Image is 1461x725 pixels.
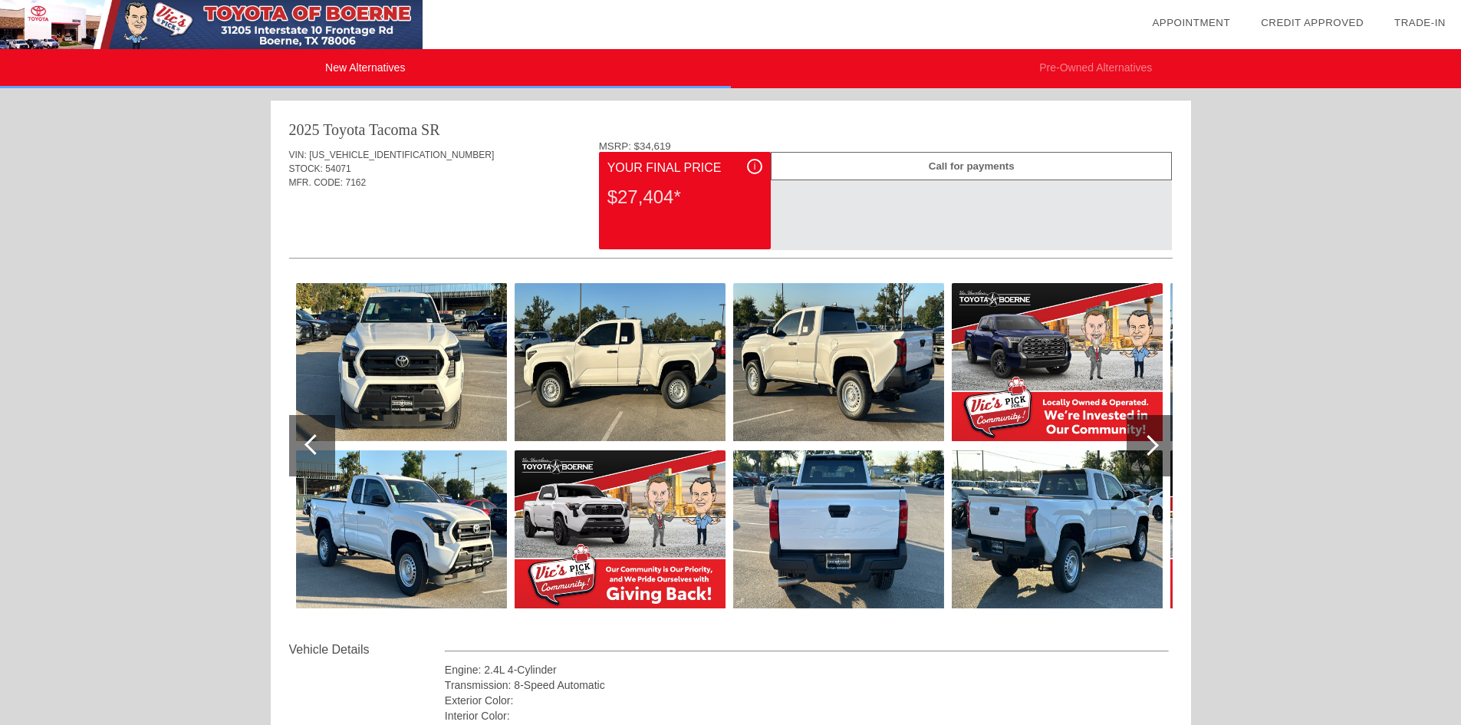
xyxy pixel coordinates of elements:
[747,159,762,174] div: i
[289,150,307,160] span: VIN:
[733,450,944,608] img: image.aspx
[445,662,1170,677] div: Engine: 2.4L 4-Cylinder
[289,163,323,174] span: STOCK:
[289,177,344,188] span: MFR. CODE:
[1152,17,1230,28] a: Appointment
[733,283,944,441] img: image.aspx
[599,140,1173,152] div: MSRP: $34,619
[515,450,726,608] img: image.aspx
[1170,450,1381,608] img: image.aspx
[1261,17,1364,28] a: Credit Approved
[445,693,1170,708] div: Exterior Color:
[289,119,418,140] div: 2025 Toyota Tacoma
[445,708,1170,723] div: Interior Color:
[296,450,507,608] img: image.aspx
[289,213,1173,237] div: Quoted on [DATE] 11:28:21 AM
[296,283,507,441] img: image.aspx
[445,677,1170,693] div: Transmission: 8-Speed Automatic
[952,450,1163,608] img: image.aspx
[607,177,762,217] div: $27,404*
[771,152,1172,180] div: Call for payments
[346,177,367,188] span: 7162
[1170,283,1381,441] img: image.aspx
[289,641,445,659] div: Vehicle Details
[309,150,494,160] span: [US_VEHICLE_IDENTIFICATION_NUMBER]
[325,163,350,174] span: 54071
[1394,17,1446,28] a: Trade-In
[607,159,762,177] div: Your Final Price
[515,283,726,441] img: image.aspx
[421,119,439,140] div: SR
[952,283,1163,441] img: image.aspx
